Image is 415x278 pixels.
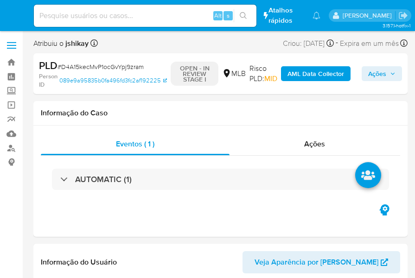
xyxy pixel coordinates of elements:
b: Person ID [39,72,57,88]
span: Ações [368,66,386,81]
button: Veja Aparência por [PERSON_NAME] [243,251,400,273]
p: jonathan.shikay@mercadolivre.com [343,11,395,20]
span: Expira em um mês [340,38,399,49]
span: s [227,11,230,20]
span: Alt [214,11,222,20]
a: Sair [398,11,408,20]
h1: Informação do Usuário [41,258,117,267]
div: MLB [222,69,246,79]
button: Ações [362,66,402,81]
button: AML Data Collector [281,66,351,81]
button: search-icon [234,9,253,22]
span: Veja Aparência por [PERSON_NAME] [255,251,378,273]
div: AUTOMATIC (1) [52,169,389,190]
p: OPEN - IN REVIEW STAGE I [171,62,218,86]
span: MID [264,73,277,84]
input: Pesquise usuários ou casos... [34,10,256,22]
b: jshikay [64,38,89,49]
span: Ações [304,139,325,149]
a: 089e9a95835b0fa496fd3fc2af192225 [59,72,167,88]
span: Eventos ( 1 ) [116,139,154,149]
h1: Informação do Caso [41,108,400,118]
a: Notificações [313,12,320,19]
span: # D4A15kecMvP1ocGvYpj9zram [57,62,144,71]
b: AML Data Collector [287,66,344,81]
h3: AUTOMATIC (1) [75,174,132,184]
span: Atribuiu o [33,38,89,49]
span: Risco PLD: [249,63,277,83]
span: Atalhos rápidos [268,6,303,25]
b: PLD [39,58,57,73]
span: - [336,37,338,50]
div: Criou: [DATE] [283,37,334,50]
